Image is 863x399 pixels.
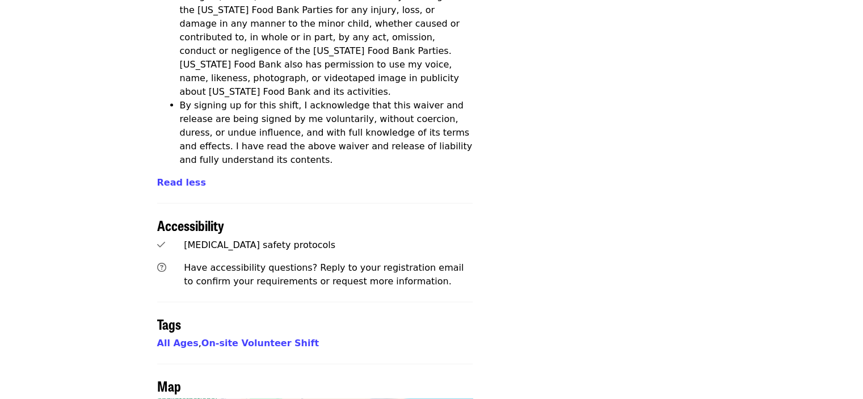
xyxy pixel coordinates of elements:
[157,262,166,273] i: question-circle icon
[184,238,473,252] div: [MEDICAL_DATA] safety protocols
[157,338,201,348] span: ,
[180,99,473,167] li: By signing up for this shift, I acknowledge that this waiver and release are being signed by me v...
[157,177,206,188] span: Read less
[201,338,319,348] a: On-site Volunteer Shift
[157,240,165,250] i: check icon
[157,376,181,396] span: Map
[184,262,464,287] span: Have accessibility questions? Reply to your registration email to confirm your requirements or re...
[157,215,224,235] span: Accessibility
[157,314,181,334] span: Tags
[157,176,206,190] button: Read less
[157,338,199,348] a: All Ages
